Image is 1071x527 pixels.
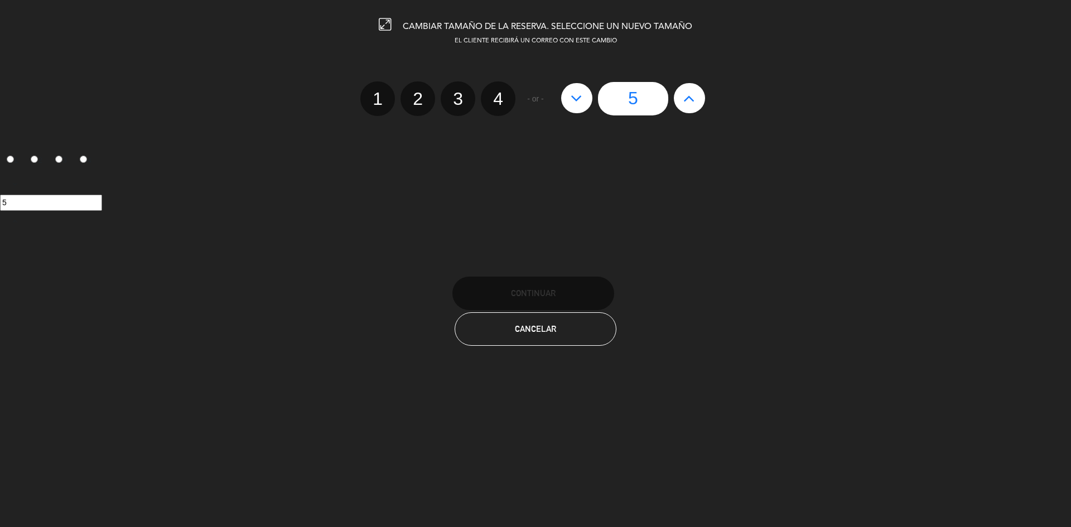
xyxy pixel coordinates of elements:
[73,151,98,170] label: 4
[80,156,87,163] input: 4
[55,156,62,163] input: 3
[455,38,617,44] span: EL CLIENTE RECIBIRÁ UN CORREO CON ESTE CAMBIO
[481,81,515,116] label: 4
[455,312,616,346] button: Cancelar
[49,151,74,170] label: 3
[360,81,395,116] label: 1
[403,22,692,31] span: CAMBIAR TAMAÑO DE LA RESERVA. SELECCIONE UN NUEVO TAMAÑO
[527,93,544,105] span: - or -
[25,151,49,170] label: 2
[511,288,556,298] span: Continuar
[441,81,475,116] label: 3
[515,324,556,333] span: Cancelar
[401,81,435,116] label: 2
[452,277,614,310] button: Continuar
[7,156,14,163] input: 1
[31,156,38,163] input: 2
